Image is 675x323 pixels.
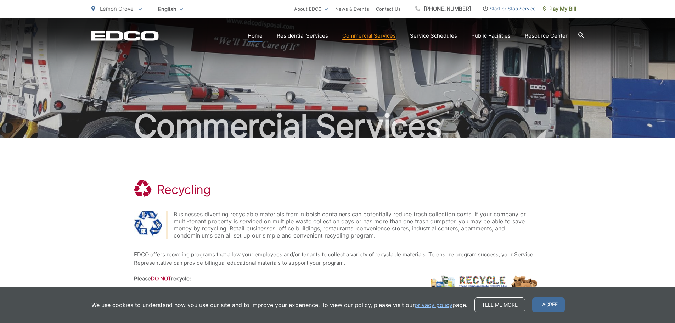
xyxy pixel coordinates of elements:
div: Businesses diverting recyclable materials from rubbish containers can potentially reduce trash co... [174,211,541,239]
span: Pay My Bill [543,5,576,13]
a: Residential Services [277,32,328,40]
th: Please recycle: [134,274,368,289]
strong: DO NOT [151,275,171,282]
a: Public Facilities [471,32,511,40]
img: Recycling Symbol [134,211,162,237]
span: English [153,3,189,15]
span: I agree [532,297,565,312]
a: Tell me more [474,297,525,312]
a: Home [248,32,263,40]
h2: Commercial Services [91,108,584,144]
a: News & Events [335,5,369,13]
a: Resource Center [525,32,568,40]
a: Service Schedules [410,32,457,40]
a: Contact Us [376,5,401,13]
span: Lemon Grove [100,5,134,12]
p: We use cookies to understand how you use our site and to improve your experience. To view our pol... [91,301,467,309]
p: EDCO offers recycling programs that allow your employees and/or tenants to collect a variety of r... [134,250,541,267]
a: About EDCO [294,5,328,13]
a: Commercial Services [342,32,396,40]
a: privacy policy [415,301,452,309]
h1: Recycling [157,183,211,197]
a: EDCD logo. Return to the homepage. [91,31,159,41]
